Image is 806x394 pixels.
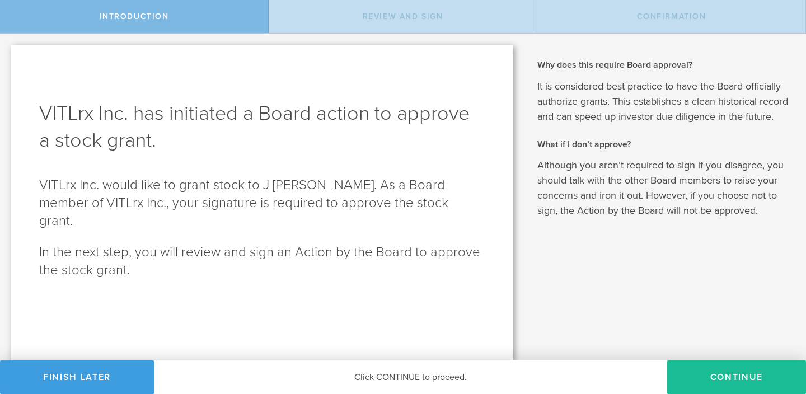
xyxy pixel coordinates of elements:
[100,12,169,21] span: Introduction
[39,176,485,230] p: VITLrx Inc. would like to grant stock to J [PERSON_NAME]. As a Board member of VITLrx Inc., your ...
[154,360,667,394] div: Click CONTINUE to proceed.
[667,360,806,394] button: Continue
[537,138,789,151] h2: What if I don’t approve?
[537,79,789,124] p: It is considered best practice to have the Board officially authorize grants. This establishes a ...
[39,243,485,279] p: In the next step, you will review and sign an Action by the Board to approve the stock grant.
[537,59,789,71] h2: Why does this require Board approval?
[537,158,789,218] p: Although you aren’t required to sign if you disagree, you should talk with the other Board member...
[637,12,706,21] span: Confirmation
[39,100,485,154] h1: VITLrx Inc. has initiated a Board action to approve a stock grant.
[363,12,443,21] span: Review and Sign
